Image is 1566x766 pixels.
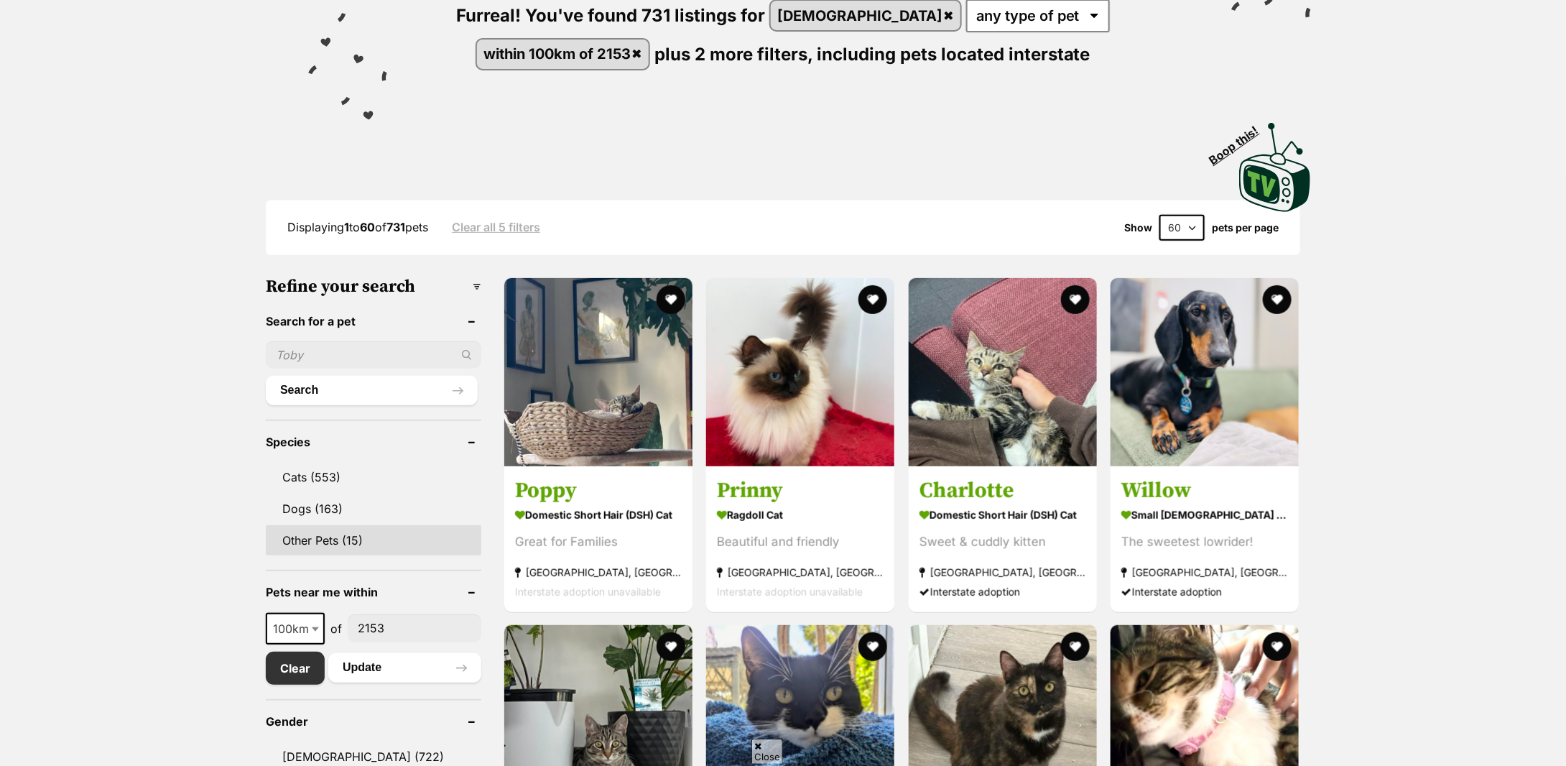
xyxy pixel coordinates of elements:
button: favourite [1263,632,1292,661]
strong: 731 [386,220,405,234]
header: Pets near me within [266,586,481,599]
h3: Charlotte [919,476,1086,504]
a: Boop this! [1239,110,1311,215]
span: Show [1124,222,1152,234]
span: Boop this! [1207,115,1273,167]
a: Cats (553) [266,462,481,492]
strong: small [DEMOGRAPHIC_DATA] Dog [1121,504,1288,525]
a: Dogs (163) [266,494,481,524]
button: favourite [1263,285,1292,314]
a: Clear [266,652,325,685]
span: Furreal! You've found 731 listings for [456,5,765,26]
img: Willow - Dachshund Dog [1111,278,1299,466]
h3: Willow [1121,476,1288,504]
strong: Domestic Short Hair (DSH) Cat [919,504,1086,525]
button: favourite [1061,285,1090,314]
a: Charlotte Domestic Short Hair (DSH) Cat Sweet & cuddly kitten [GEOGRAPHIC_DATA], [GEOGRAPHIC_DATA... [909,466,1097,612]
img: PetRescue TV logo [1239,123,1311,212]
div: The sweetest lowrider! [1121,532,1288,551]
strong: [GEOGRAPHIC_DATA], [GEOGRAPHIC_DATA] [515,562,682,581]
header: Species [266,435,481,448]
span: of [330,620,342,637]
button: favourite [859,285,888,314]
strong: 1 [344,220,349,234]
div: Sweet & cuddly kitten [919,532,1086,551]
button: favourite [657,285,685,314]
button: favourite [1061,632,1090,661]
span: Close [751,739,783,764]
a: Poppy Domestic Short Hair (DSH) Cat Great for Families [GEOGRAPHIC_DATA], [GEOGRAPHIC_DATA] Inter... [504,466,692,612]
strong: [GEOGRAPHIC_DATA], [GEOGRAPHIC_DATA] [919,562,1086,581]
input: postcode [348,614,481,642]
span: plus 2 more filters, [654,43,812,64]
strong: Ragdoll Cat [717,504,884,525]
a: Clear all 5 filters [452,221,540,234]
header: Search for a pet [266,315,481,328]
img: Poppy - Domestic Short Hair (DSH) Cat [504,278,692,466]
header: Gender [266,715,481,728]
a: within 100km of 2153 [477,40,649,69]
span: Interstate adoption unavailable [515,585,661,597]
img: Prinny - Ragdoll Cat [706,278,894,466]
button: Search [266,376,478,405]
a: Other Pets (15) [266,525,481,555]
span: 100km [267,619,323,639]
input: Toby [266,341,481,369]
div: Beautiful and friendly [717,532,884,551]
div: Great for Families [515,532,682,551]
button: favourite [859,632,888,661]
span: Displaying to of pets [287,220,428,234]
h3: Prinny [717,476,884,504]
strong: [GEOGRAPHIC_DATA], [GEOGRAPHIC_DATA] [717,562,884,581]
a: Prinny Ragdoll Cat Beautiful and friendly [GEOGRAPHIC_DATA], [GEOGRAPHIC_DATA] Interstate adoptio... [706,466,894,612]
img: Charlotte - Domestic Short Hair (DSH) Cat [909,278,1097,466]
button: favourite [657,632,685,661]
span: 100km [266,613,325,645]
div: Interstate adoption [1121,581,1288,601]
div: Interstate adoption [919,581,1086,601]
a: Willow small [DEMOGRAPHIC_DATA] Dog The sweetest lowrider! [GEOGRAPHIC_DATA], [GEOGRAPHIC_DATA] I... [1111,466,1299,612]
label: pets per page [1212,222,1279,234]
h3: Poppy [515,476,682,504]
strong: 60 [360,220,375,234]
button: Update [328,653,481,682]
span: including pets located interstate [817,43,1090,64]
h3: Refine your search [266,277,481,297]
span: Interstate adoption unavailable [717,585,863,597]
strong: Domestic Short Hair (DSH) Cat [515,504,682,525]
a: [DEMOGRAPHIC_DATA] [771,1,960,30]
strong: [GEOGRAPHIC_DATA], [GEOGRAPHIC_DATA] [1121,562,1288,581]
